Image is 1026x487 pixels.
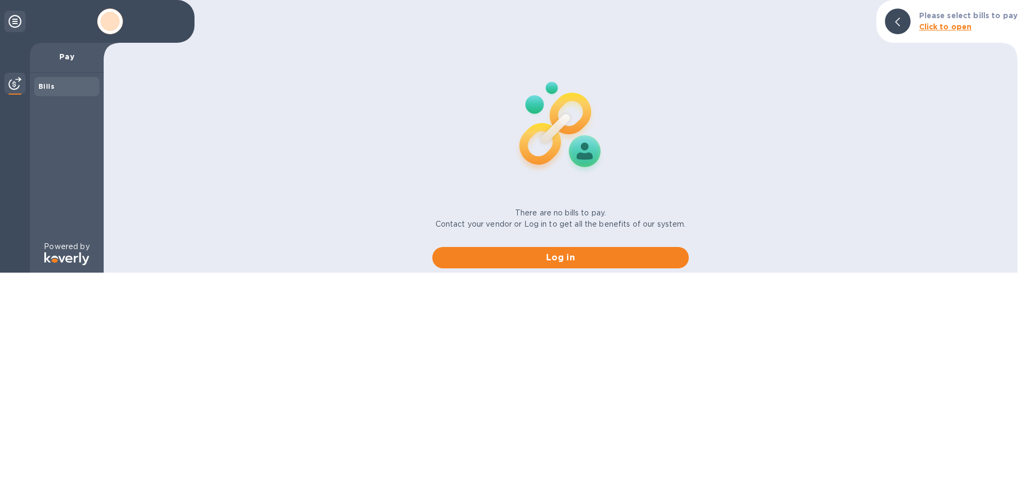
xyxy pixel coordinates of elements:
[919,22,972,31] b: Click to open
[38,51,95,62] p: Pay
[919,11,1017,20] b: Please select bills to pay
[44,252,89,265] img: Logo
[38,82,55,90] b: Bills
[441,251,680,264] span: Log in
[436,207,686,230] p: There are no bills to pay. Contact your vendor or Log in to get all the benefits of our system.
[44,241,89,252] p: Powered by
[432,247,689,268] button: Log in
